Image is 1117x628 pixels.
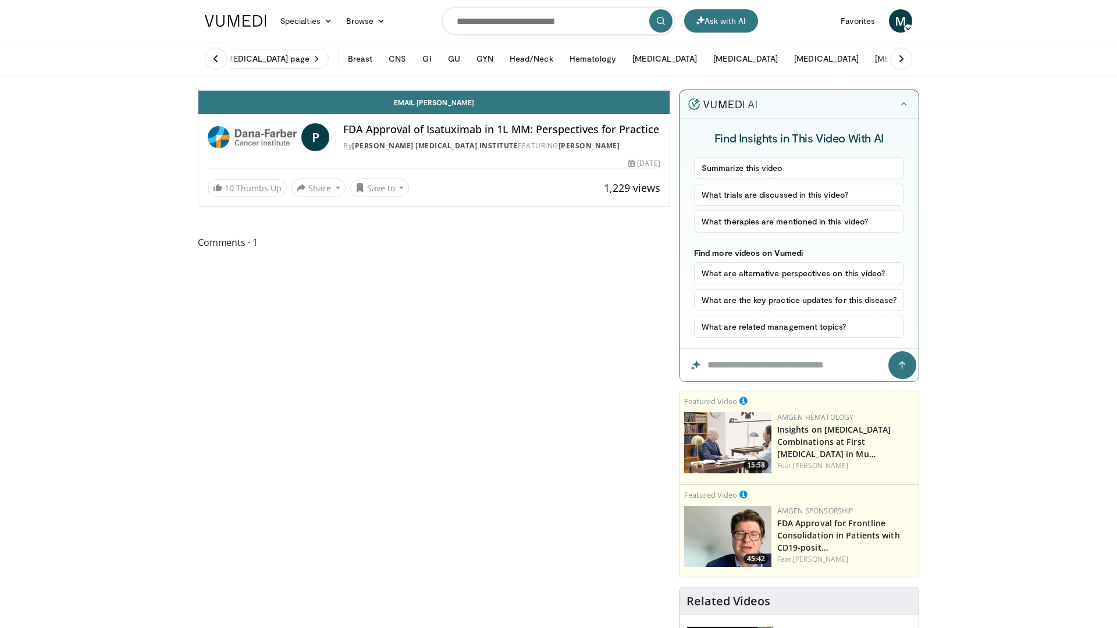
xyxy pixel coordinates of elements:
[889,9,912,33] a: M
[273,9,339,33] a: Specialties
[793,461,848,470] a: [PERSON_NAME]
[341,47,379,70] button: Breast
[198,49,329,69] a: Visit [MEDICAL_DATA] page
[208,123,297,151] img: Dana-Farber Cancer Institute
[777,461,914,471] div: Feat.
[777,518,900,553] a: FDA Approval for Frontline Consolidation in Patients with CD19-posit…
[558,141,620,151] a: [PERSON_NAME]
[777,412,854,422] a: Amgen Hematology
[684,506,771,567] a: 45:42
[694,248,904,258] p: Find more videos on Vumedi
[744,554,769,564] span: 45:42
[706,47,785,70] button: [MEDICAL_DATA]
[680,349,919,381] input: Question for the AI
[350,179,410,197] button: Save to
[469,47,500,70] button: GYN
[684,412,771,473] a: 15:58
[198,90,670,91] video-js: Video Player
[684,412,771,473] img: 9d2930a7-d6f2-468a-930e-ee4a3f7aed3e.png.150x105_q85_crop-smart_upscale.png
[793,554,848,564] a: [PERSON_NAME]
[694,184,904,206] button: What trials are discussed in this video?
[503,47,560,70] button: Head/Neck
[684,506,771,567] img: 0487cae3-be8e-480d-8894-c5ed9a1cba93.png.150x105_q85_crop-smart_upscale.png
[694,316,904,338] button: What are related management topics?
[688,98,757,110] img: vumedi-ai-logo.v2.svg
[343,123,660,136] h4: FDA Approval of Isatuximab in 1L MM: Perspectives for Practice
[694,157,904,179] button: Summarize this video
[684,9,758,33] button: Ask with AI
[787,47,866,70] button: [MEDICAL_DATA]
[694,262,904,284] button: What are alternative perspectives on this video?
[198,235,670,250] span: Comments 1
[339,9,393,33] a: Browse
[628,158,660,169] div: [DATE]
[442,7,675,35] input: Search topics, interventions
[834,9,882,33] a: Favorites
[777,424,891,459] a: Insights on [MEDICAL_DATA] Combinations at First [MEDICAL_DATA] in Mu…
[694,289,904,311] button: What are the key practice updates for this disease?
[441,47,467,70] button: GU
[205,15,266,27] img: VuMedi Logo
[777,554,914,565] div: Feat.
[686,594,770,608] h4: Related Videos
[208,179,287,197] a: 10 Thumbs Up
[744,460,769,470] span: 15:58
[868,47,947,70] button: [MEDICAL_DATA]
[291,179,346,197] button: Share
[684,490,737,500] small: Featured Video
[625,47,704,70] button: [MEDICAL_DATA]
[777,506,853,516] a: Amgen Sponsorship
[415,47,438,70] button: GI
[352,141,518,151] a: [PERSON_NAME] [MEDICAL_DATA] Institute
[604,181,660,195] span: 1,229 views
[382,47,413,70] button: CNS
[225,183,234,194] span: 10
[563,47,624,70] button: Hematology
[684,396,737,406] small: Featured Video
[301,123,329,151] a: P
[694,210,904,233] button: What therapies are mentioned in this video?
[694,130,904,145] h4: Find Insights in This Video With AI
[343,141,660,151] div: By FEATURING
[198,91,670,114] a: Email [PERSON_NAME]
